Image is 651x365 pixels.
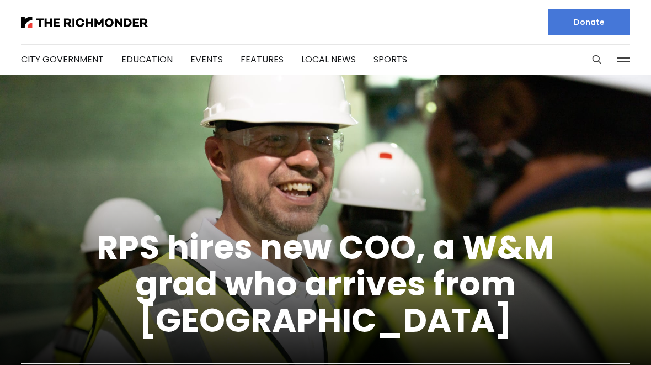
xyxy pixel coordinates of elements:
a: Education [121,53,173,66]
a: Donate [548,9,630,35]
button: Search this site [589,51,605,68]
a: City Government [21,53,104,66]
img: The Richmonder [21,17,148,28]
a: RPS hires new COO, a W&M grad who arrives from [GEOGRAPHIC_DATA] [97,224,554,343]
a: Features [241,53,284,66]
iframe: portal-trigger [375,311,651,365]
a: Local News [301,53,356,66]
a: Events [190,53,223,66]
a: Sports [373,53,407,66]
